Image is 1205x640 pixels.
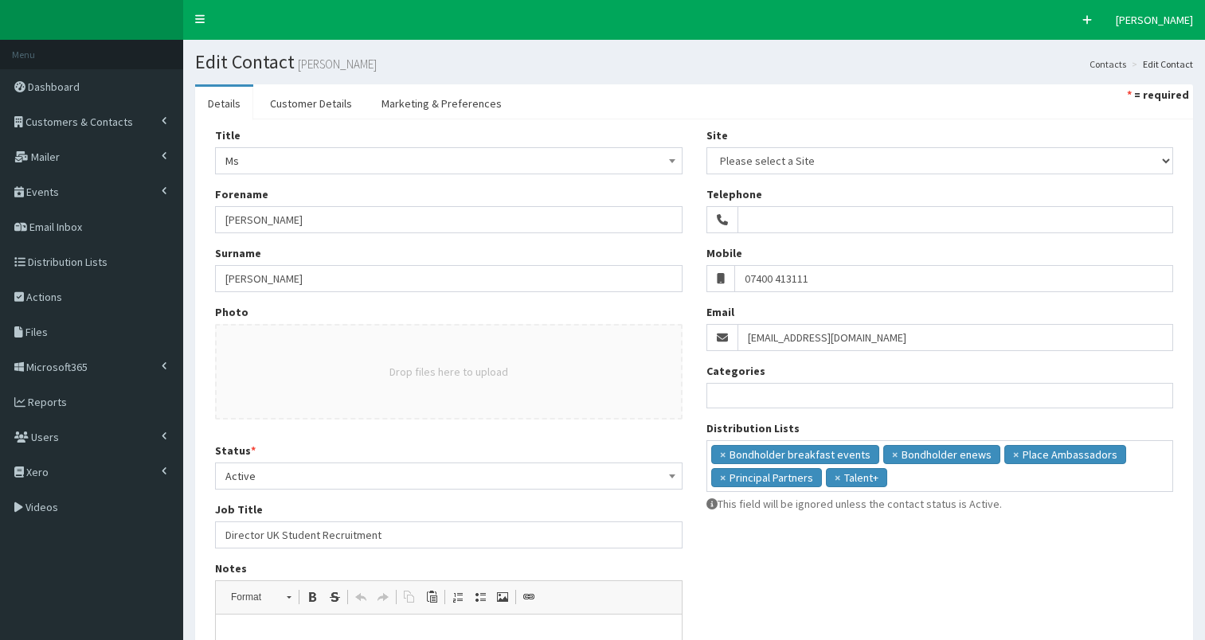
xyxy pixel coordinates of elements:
[25,500,58,514] span: Videos
[301,587,323,607] a: Bold (Ctrl+B)
[257,87,365,120] a: Customer Details
[711,468,822,487] li: Principal Partners
[720,447,726,462] span: ×
[215,147,683,174] span: Ms
[223,587,279,607] span: Format
[215,304,248,320] label: Photo
[215,186,268,202] label: Forename
[706,127,728,143] label: Site
[518,587,540,607] a: Link (Ctrl+L)
[222,586,299,608] a: Format
[372,587,394,607] a: Redo (Ctrl+Y)
[1116,13,1193,27] span: [PERSON_NAME]
[29,220,82,234] span: Email Inbox
[31,150,60,164] span: Mailer
[225,465,672,487] span: Active
[31,430,59,444] span: Users
[1090,57,1126,71] a: Contacts
[26,360,88,374] span: Microsoft365
[892,447,898,462] span: ×
[835,470,840,486] span: ×
[447,587,469,607] a: Insert/Remove Numbered List
[295,58,377,70] small: [PERSON_NAME]
[195,87,253,120] a: Details
[215,462,683,490] span: Active
[1134,88,1189,102] strong: = required
[469,587,491,607] a: Insert/Remove Bulleted List
[706,186,762,202] label: Telephone
[706,496,1174,512] p: This field will be ignored unless the contact status is Active.
[706,245,742,261] label: Mobile
[25,325,48,339] span: Files
[323,587,346,607] a: Strike Through
[215,127,241,143] label: Title
[26,290,62,304] span: Actions
[421,587,443,607] a: Paste (Ctrl+V)
[706,304,734,320] label: Email
[720,470,726,486] span: ×
[195,52,1193,72] h1: Edit Contact
[28,255,108,269] span: Distribution Lists
[350,587,372,607] a: Undo (Ctrl+Z)
[215,443,256,459] label: Status
[225,150,672,172] span: Ms
[398,587,421,607] a: Copy (Ctrl+C)
[369,87,514,120] a: Marketing & Preferences
[389,364,508,380] button: Drop files here to upload
[25,115,133,129] span: Customers & Contacts
[883,445,1000,464] li: Bondholder enews
[26,185,59,199] span: Events
[706,420,800,436] label: Distribution Lists
[491,587,514,607] a: Image
[26,465,49,479] span: Xero
[706,363,765,379] label: Categories
[1004,445,1126,464] li: Place Ambassadors
[28,395,67,409] span: Reports
[826,468,887,487] li: Talent+
[215,560,247,576] label: Notes
[215,501,263,517] label: Job Title
[711,445,879,464] li: Bondholder breakfast events
[1013,447,1019,462] span: ×
[1128,57,1193,71] li: Edit Contact
[28,80,80,94] span: Dashboard
[215,245,261,261] label: Surname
